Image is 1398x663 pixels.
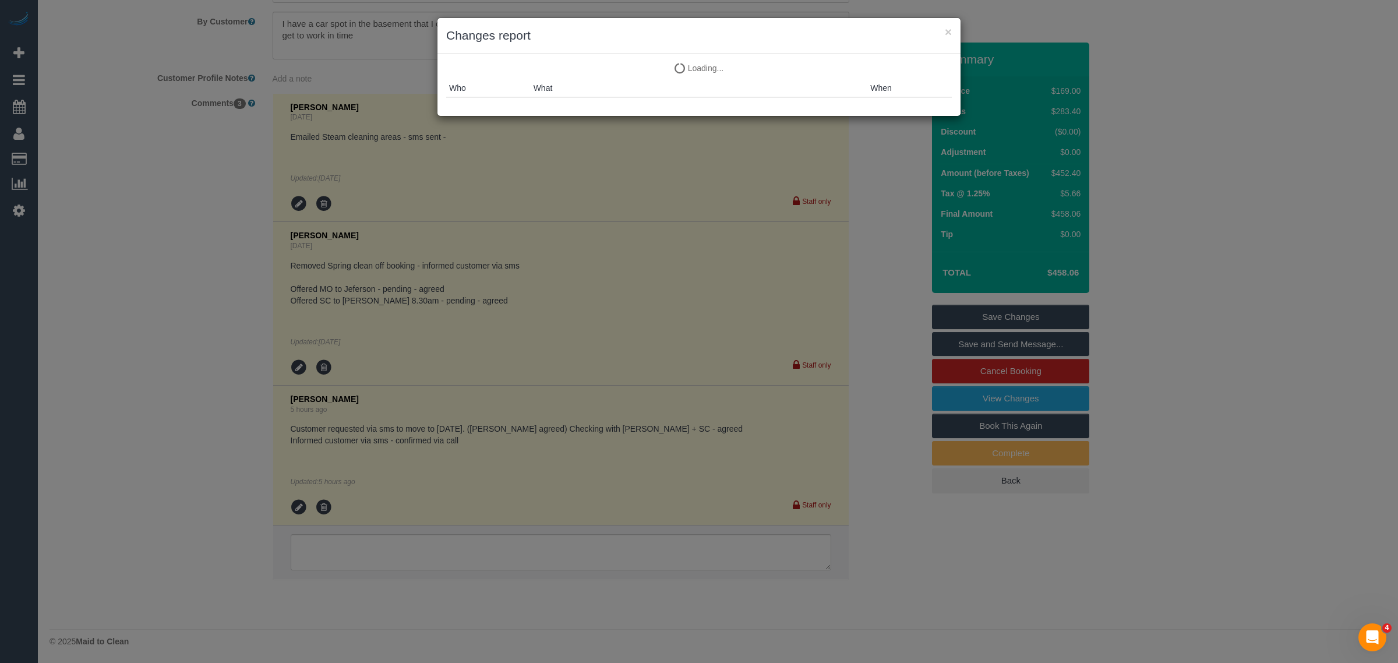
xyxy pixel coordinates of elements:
sui-modal: Changes report [437,18,961,116]
iframe: Intercom live chat [1358,623,1386,651]
p: Loading... [446,62,952,74]
th: Who [446,79,531,97]
h3: Changes report [446,27,952,44]
th: When [867,79,952,97]
button: × [945,26,952,38]
span: 4 [1382,623,1392,633]
th: What [531,79,868,97]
